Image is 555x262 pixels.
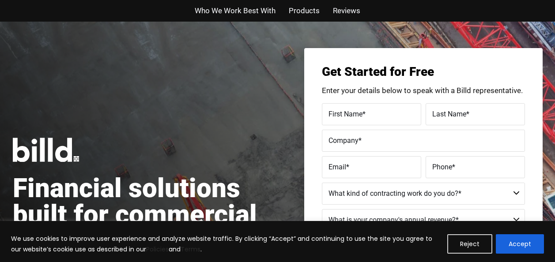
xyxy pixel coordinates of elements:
[13,175,278,255] h1: Financial solutions built for commercial subcontractors
[328,162,346,171] span: Email
[322,87,525,94] p: Enter your details below to speak with a Billd representative.
[181,245,200,254] a: Terms
[328,136,359,144] span: Company
[432,162,452,171] span: Phone
[496,234,544,254] button: Accept
[333,4,360,17] a: Reviews
[432,109,466,118] span: Last Name
[322,66,525,78] h3: Get Started for Free
[328,109,362,118] span: First Name
[447,234,492,254] button: Reject
[146,245,169,254] a: Policies
[289,4,320,17] a: Products
[11,233,441,255] p: We use cookies to improve user experience and analyze website traffic. By clicking “Accept” and c...
[195,4,276,17] a: Who We Work Best With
